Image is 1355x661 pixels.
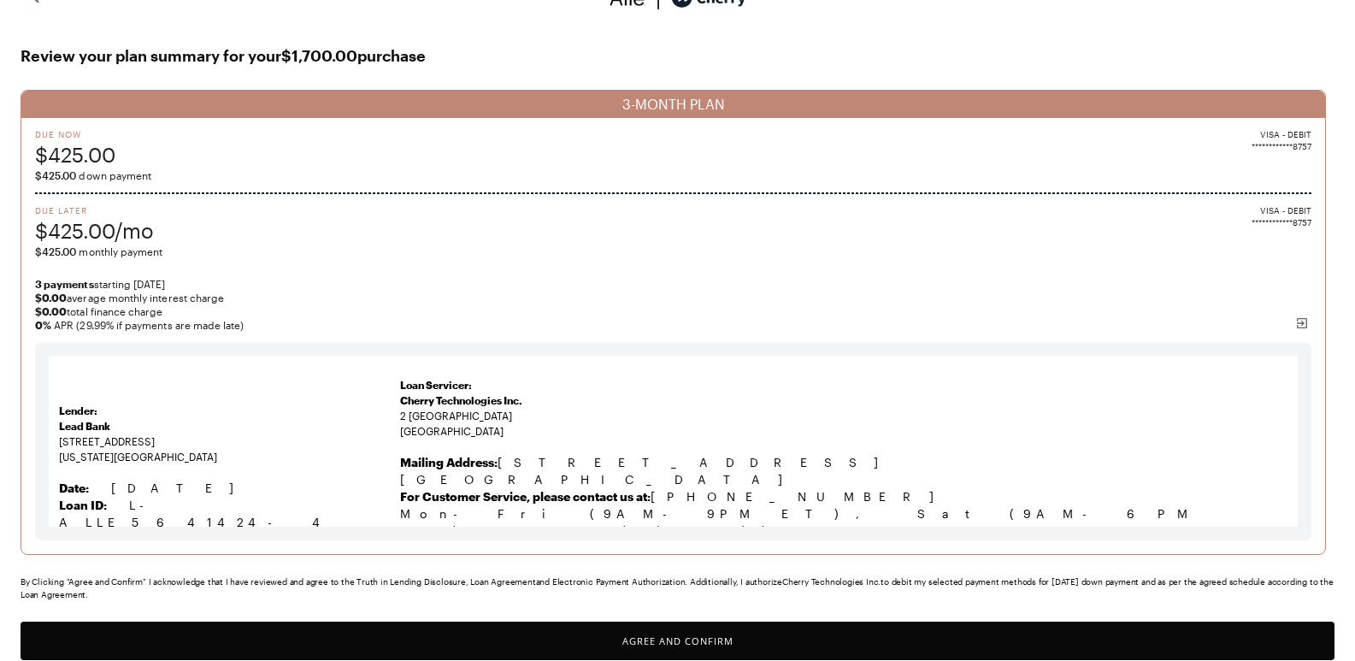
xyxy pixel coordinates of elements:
span: down payment [35,168,1311,182]
p: Mon-Fri (9AM-9PM ET), Sat (9AM-6PM ET), Sun (Closed) [400,505,1287,540]
strong: 3 payments [35,278,94,290]
span: $425.00 [35,245,76,257]
span: average monthly interest charge [35,291,1311,304]
td: 2 [GEOGRAPHIC_DATA] [GEOGRAPHIC_DATA] [400,373,1287,561]
strong: Lead Bank [59,420,110,432]
span: $425.00 [35,169,76,181]
strong: Lender: [59,404,97,416]
strong: $0.00 [35,292,67,304]
strong: Loan ID: [59,498,107,512]
span: total finance charge [35,304,1311,318]
button: Agree and Confirm [21,622,1334,660]
p: [STREET_ADDRESS] [GEOGRAPHIC_DATA] [400,454,1287,488]
strong: $0.00 [35,305,67,317]
img: svg%3e [1295,316,1309,330]
strong: Date: [59,481,89,495]
div: By Clicking "Agree and Confirm" I acknowledge that I have reviewed and agree to the Truth in Lend... [21,575,1334,601]
span: Due Later [35,204,154,216]
span: $425.00/mo [35,216,154,245]
span: [DATE] [111,481,250,495]
span: VISA - DEBIT [1260,204,1311,216]
span: $425.00 [35,140,115,168]
strong: Loan Servicer: [400,379,472,391]
p: [PHONE_NUMBER] [400,488,1287,505]
span: Review your plan summary for your $1,700.00 purchase [21,42,1334,69]
span: VISA - DEBIT [1260,128,1311,140]
td: [STREET_ADDRESS] [US_STATE][GEOGRAPHIC_DATA] [59,373,400,561]
span: Cherry Technologies Inc. [400,394,522,406]
div: 3-MONTH PLAN [21,91,1325,118]
b: Mailing Address: [400,455,498,469]
span: monthly payment [35,245,1311,258]
span: starting [DATE] [35,277,1311,291]
span: APR (29.99% if payments are made late) [35,318,1311,332]
span: Due Now [35,128,115,140]
b: 0 % [35,319,51,331]
b: For Customer Service, please contact us at: [400,489,651,504]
